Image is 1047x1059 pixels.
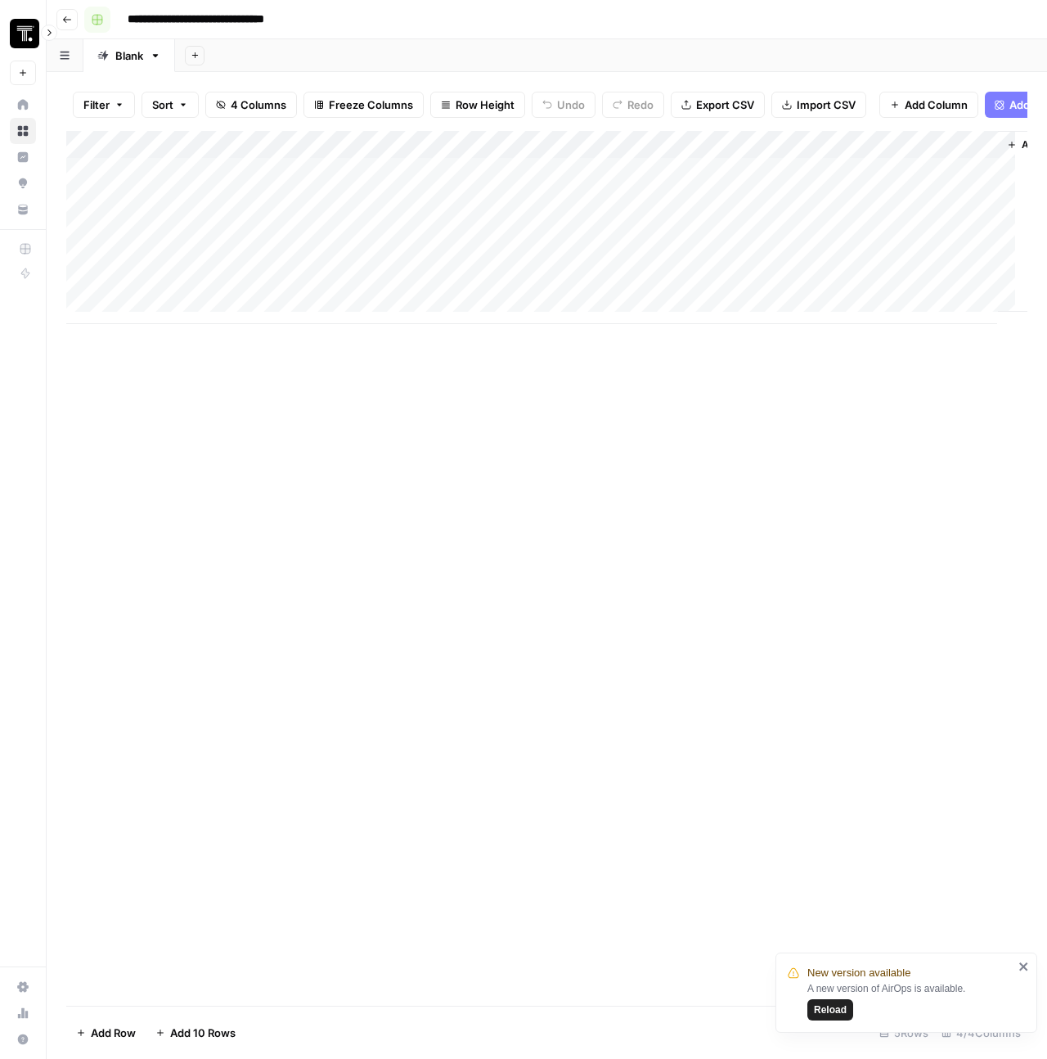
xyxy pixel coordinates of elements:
button: Add 10 Rows [146,1020,245,1046]
button: Row Height [430,92,525,118]
button: Sort [142,92,199,118]
div: 4/4 Columns [935,1020,1027,1046]
a: Insights [10,144,36,170]
a: Your Data [10,196,36,223]
a: Opportunities [10,170,36,196]
span: Sort [152,97,173,113]
span: Undo [557,97,585,113]
span: Redo [627,97,654,113]
span: Filter [83,97,110,113]
button: Workspace: Thoughtspot [10,13,36,54]
button: Export CSV [671,92,765,118]
span: New version available [807,965,910,981]
button: Undo [532,92,595,118]
button: Import CSV [771,92,866,118]
span: Add 10 Rows [170,1025,236,1041]
div: 5 Rows [873,1020,935,1046]
span: Export CSV [696,97,754,113]
span: Row Height [456,97,515,113]
div: A new version of AirOps is available. [807,981,1013,1021]
button: Filter [73,92,135,118]
button: Redo [602,92,664,118]
button: Add Column [879,92,978,118]
a: Settings [10,974,36,1000]
button: close [1018,960,1030,973]
span: Add Row [91,1025,136,1041]
button: Freeze Columns [303,92,424,118]
button: Help + Support [10,1026,36,1052]
span: Import CSV [797,97,856,113]
span: Add Column [905,97,968,113]
a: Usage [10,1000,36,1026]
span: Freeze Columns [329,97,413,113]
a: Browse [10,118,36,144]
span: 4 Columns [231,97,286,113]
span: Reload [814,1003,847,1017]
button: 4 Columns [205,92,297,118]
img: Thoughtspot Logo [10,19,39,48]
button: Add Row [66,1020,146,1046]
a: Blank [83,39,175,72]
a: Home [10,92,36,118]
div: Blank [115,47,143,64]
button: Reload [807,999,853,1021]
